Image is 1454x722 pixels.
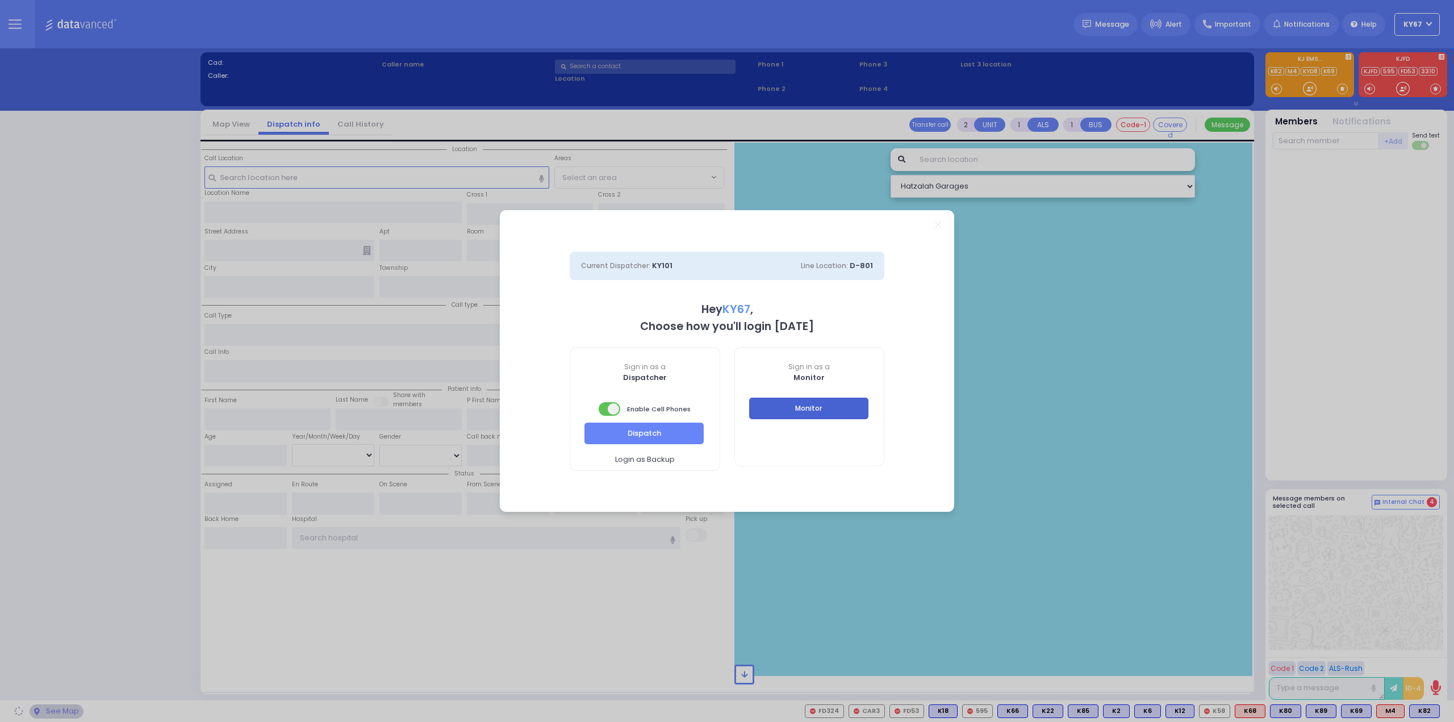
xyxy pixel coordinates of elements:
[801,261,848,270] span: Line Location:
[701,302,753,317] b: Hey ,
[749,398,868,419] button: Monitor
[623,372,667,383] b: Dispatcher
[735,362,884,372] span: Sign in as a
[722,302,750,317] span: KY67
[584,423,704,444] button: Dispatch
[935,222,941,228] a: Close
[652,260,672,271] span: KY101
[570,362,720,372] span: Sign in as a
[599,401,691,417] span: Enable Cell Phones
[640,319,814,334] b: Choose how you'll login [DATE]
[615,454,675,465] span: Login as Backup
[793,372,825,383] b: Monitor
[850,260,873,271] span: D-801
[581,261,650,270] span: Current Dispatcher:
